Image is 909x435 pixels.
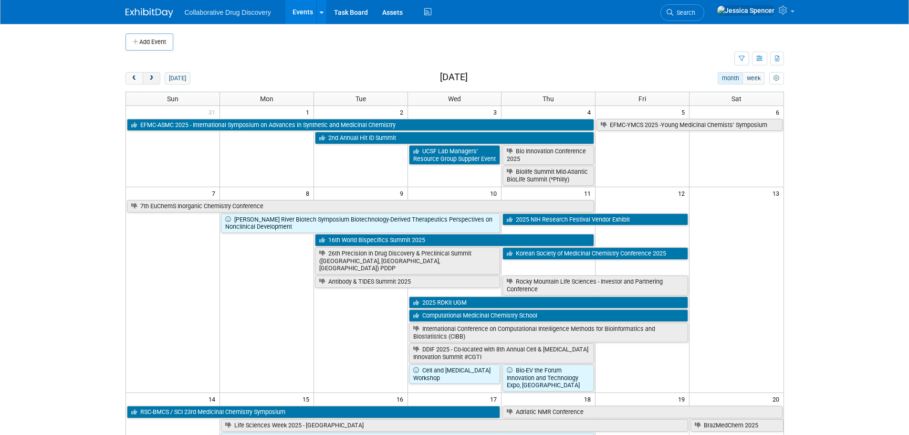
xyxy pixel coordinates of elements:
[127,119,595,131] a: EFMC-ASMC 2025 - International Symposium on Advances in Synthetic and Medicinal Chemistry
[305,106,313,118] span: 1
[399,187,407,199] span: 9
[211,187,219,199] span: 7
[185,9,271,16] span: Collaborative Drug Discovery
[769,72,784,85] button: myCustomButton
[167,95,178,103] span: Sun
[208,106,219,118] span: 31
[775,106,784,118] span: 6
[638,95,646,103] span: Fri
[315,132,595,144] a: 2nd Annual Hit ID Summit
[127,406,501,418] a: RSC-BMCS / SCI 23rd Medicinal Chemistry Symposium
[677,393,689,405] span: 19
[143,72,160,85] button: next
[208,393,219,405] span: 14
[583,187,595,199] span: 11
[125,33,173,51] button: Add Event
[127,200,595,212] a: 7th EuChemS Inorganic Chemistry Conference
[773,75,780,82] i: Personalize Calendar
[502,247,688,260] a: Korean Society of Medicinal Chemistry Conference 2025
[586,106,595,118] span: 4
[742,72,764,85] button: week
[440,72,468,83] h2: [DATE]
[489,187,501,199] span: 10
[660,4,704,21] a: Search
[680,106,689,118] span: 5
[502,276,688,295] a: Rocky Mountain Life Sciences - Investor and Partnering Conference
[596,119,782,131] a: EFMC-YMCS 2025 -Young Medicinal Chemists’ Symposium
[543,95,554,103] span: Thu
[221,419,688,432] a: Life Sciences Week 2025 - [GEOGRAPHIC_DATA]
[489,393,501,405] span: 17
[396,393,407,405] span: 16
[717,5,775,16] img: Jessica Spencer
[409,309,689,322] a: Computational Medicinal Chemistry School
[718,72,743,85] button: month
[409,343,595,363] a: DDIF 2025 - Co-located with 8th Annual Cell & [MEDICAL_DATA] Innovation Summit #CGTI
[502,364,594,392] a: Bio-EV the Forum Innovation and Technology Expo, [GEOGRAPHIC_DATA]
[315,276,501,288] a: Antibody & TIDES Summit 2025
[409,323,689,342] a: International Conference on Computational Intelligence Methods for Bioinformatics and Biostatisti...
[125,72,143,85] button: prev
[690,419,783,432] a: BrazMedChem 2025
[772,187,784,199] span: 13
[305,187,313,199] span: 8
[315,234,595,246] a: 16th World Bispecifics Summit 2025
[502,406,782,418] a: Adriatic NMR Conference
[673,9,695,16] span: Search
[409,145,501,165] a: UCSF Lab Managers’ Resource Group Supplier Event
[772,393,784,405] span: 20
[492,106,501,118] span: 3
[260,95,273,103] span: Mon
[355,95,366,103] span: Tue
[315,247,501,275] a: 26th Precision in Drug Discovery & Preclinical Summit ([GEOGRAPHIC_DATA], [GEOGRAPHIC_DATA], [GEO...
[502,213,688,226] a: 2025 NIH Research Festival Vendor Exhibit
[399,106,407,118] span: 2
[125,8,173,18] img: ExhibitDay
[502,145,594,165] a: Bio Innovation Conference 2025
[448,95,461,103] span: Wed
[302,393,313,405] span: 15
[221,213,501,233] a: [PERSON_NAME] River Biotech Symposium Biotechnology-Derived Therapeutics Perspectives on Nonclini...
[502,166,594,185] a: Biolife Summit Mid-Atlantic BioLife Summit (*Philly)
[677,187,689,199] span: 12
[731,95,742,103] span: Sat
[165,72,190,85] button: [DATE]
[409,364,501,384] a: Cell and [MEDICAL_DATA] Workshop
[583,393,595,405] span: 18
[409,297,689,309] a: 2025 RDKit UGM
